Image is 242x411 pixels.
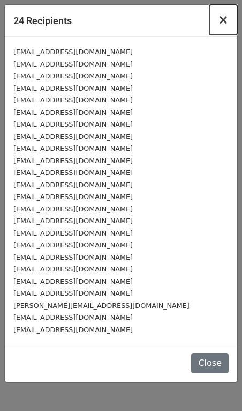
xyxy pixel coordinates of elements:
small: [EMAIL_ADDRESS][DOMAIN_NAME] [13,48,133,56]
small: [PERSON_NAME][EMAIL_ADDRESS][DOMAIN_NAME] [13,302,190,310]
small: [EMAIL_ADDRESS][DOMAIN_NAME] [13,60,133,68]
small: [EMAIL_ADDRESS][DOMAIN_NAME] [13,241,133,249]
small: [EMAIL_ADDRESS][DOMAIN_NAME] [13,120,133,128]
small: [EMAIL_ADDRESS][DOMAIN_NAME] [13,253,133,261]
iframe: Chat Widget [188,359,242,411]
small: [EMAIL_ADDRESS][DOMAIN_NAME] [13,217,133,225]
small: [EMAIL_ADDRESS][DOMAIN_NAME] [13,181,133,189]
small: [EMAIL_ADDRESS][DOMAIN_NAME] [13,313,133,321]
small: [EMAIL_ADDRESS][DOMAIN_NAME] [13,277,133,285]
small: [EMAIL_ADDRESS][DOMAIN_NAME] [13,157,133,165]
small: [EMAIL_ADDRESS][DOMAIN_NAME] [13,326,133,334]
small: [EMAIL_ADDRESS][DOMAIN_NAME] [13,133,133,141]
small: [EMAIL_ADDRESS][DOMAIN_NAME] [13,289,133,297]
small: [EMAIL_ADDRESS][DOMAIN_NAME] [13,193,133,201]
button: Close [191,353,229,373]
button: Close [209,5,237,35]
small: [EMAIL_ADDRESS][DOMAIN_NAME] [13,96,133,104]
small: [EMAIL_ADDRESS][DOMAIN_NAME] [13,72,133,80]
small: [EMAIL_ADDRESS][DOMAIN_NAME] [13,265,133,273]
small: [EMAIL_ADDRESS][DOMAIN_NAME] [13,108,133,116]
small: [EMAIL_ADDRESS][DOMAIN_NAME] [13,205,133,213]
small: [EMAIL_ADDRESS][DOMAIN_NAME] [13,84,133,92]
small: [EMAIL_ADDRESS][DOMAIN_NAME] [13,144,133,152]
span: × [218,12,229,27]
small: [EMAIL_ADDRESS][DOMAIN_NAME] [13,168,133,177]
small: [EMAIL_ADDRESS][DOMAIN_NAME] [13,229,133,237]
h5: 24 Recipients [13,13,72,28]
